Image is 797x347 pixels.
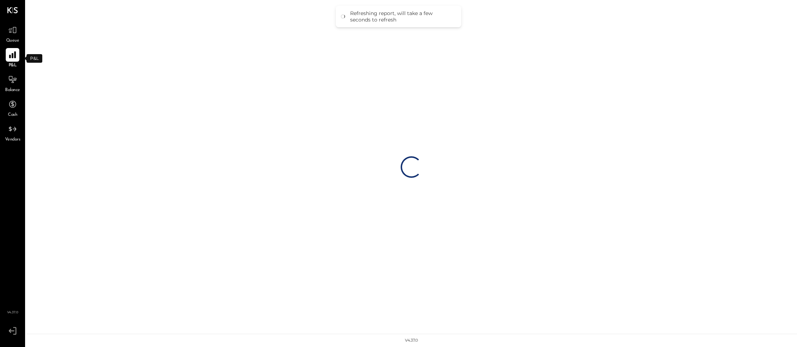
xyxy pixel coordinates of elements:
[5,137,20,143] span: Vendors
[9,62,17,69] span: P&L
[0,98,25,118] a: Cash
[27,54,42,63] div: P&L
[0,73,25,94] a: Balance
[5,87,20,94] span: Balance
[405,338,418,343] div: v 4.37.0
[6,38,19,44] span: Queue
[350,10,454,23] div: Refreshing report, will take a few seconds to refresh
[8,112,17,118] span: Cash
[0,23,25,44] a: Queue
[0,122,25,143] a: Vendors
[0,48,25,69] a: P&L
